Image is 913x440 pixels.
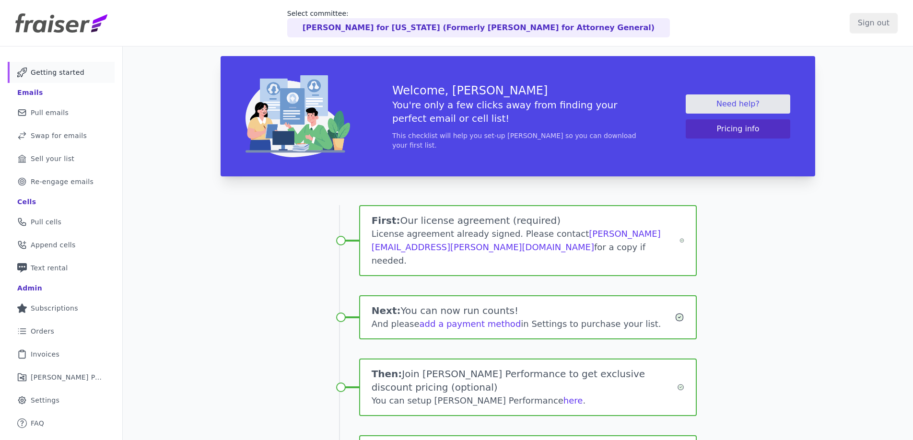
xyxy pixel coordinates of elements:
[850,13,898,33] input: Sign out
[246,75,350,157] img: img
[287,9,670,18] p: Select committee:
[15,13,107,33] img: Fraiser Logo
[8,102,115,123] a: Pull emails
[392,83,644,98] h3: Welcome, [PERSON_NAME]
[303,22,655,34] p: [PERSON_NAME] for [US_STATE] (Formerly [PERSON_NAME] for Attorney General)
[392,98,644,125] h5: You're only a few clicks away from finding your perfect email or cell list!
[31,131,87,140] span: Swap for emails
[31,108,69,117] span: Pull emails
[8,148,115,169] a: Sell your list
[31,395,59,405] span: Settings
[31,418,44,428] span: FAQ
[8,62,115,83] a: Getting started
[392,131,644,150] p: This checklist will help you set-up [PERSON_NAME] so you can download your first list.
[287,9,670,37] a: Select committee: [PERSON_NAME] for [US_STATE] (Formerly [PERSON_NAME] for Attorney General)
[8,413,115,434] a: FAQ
[8,211,115,232] a: Pull cells
[372,367,677,394] h1: Join [PERSON_NAME] Performance to get exclusive discount pricing (optional)
[17,283,42,293] div: Admin
[31,263,68,273] span: Text rental
[31,68,84,77] span: Getting started
[686,94,790,114] a: Need help?
[8,257,115,278] a: Text rental
[31,372,103,382] span: [PERSON_NAME] Performance
[8,171,115,192] a: Re-engage emails
[8,321,115,342] a: Orders
[372,304,675,317] h1: You can now run counts!
[420,319,521,329] a: add a payment method
[31,154,74,163] span: Sell your list
[563,395,583,405] a: here
[31,326,54,336] span: Orders
[686,119,790,139] button: Pricing info
[17,88,43,97] div: Emails
[8,344,115,365] a: Invoices
[372,368,402,380] span: Then:
[372,394,677,407] div: You can setup [PERSON_NAME] Performance .
[17,197,36,207] div: Cells
[31,349,59,359] span: Invoices
[372,215,400,226] span: First:
[372,214,679,227] h1: Our license agreement (required)
[8,390,115,411] a: Settings
[8,298,115,319] a: Subscriptions
[372,227,679,267] div: License agreement already signed. Please contact for a copy if needed.
[31,217,61,227] span: Pull cells
[31,177,94,186] span: Re-engage emails
[372,317,675,331] div: And please in Settings to purchase your list.
[8,234,115,255] a: Append cells
[372,305,401,316] span: Next:
[8,125,115,146] a: Swap for emails
[31,303,78,313] span: Subscriptions
[8,367,115,388] a: [PERSON_NAME] Performance
[31,240,76,250] span: Append cells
